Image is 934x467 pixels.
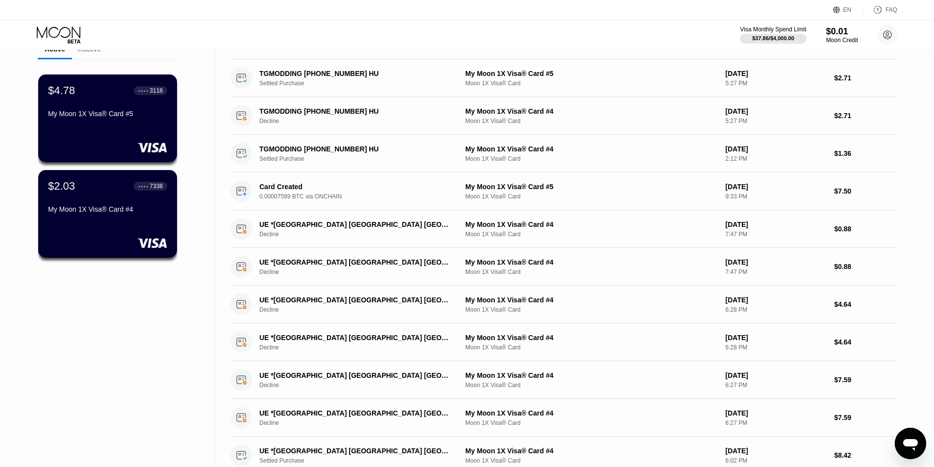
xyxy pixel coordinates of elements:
div: 7338 [150,183,163,190]
div: Settled Purchase [259,155,464,162]
div: My Moon 1X Visa® Card #4 [465,258,718,266]
div: $0.01 [826,26,858,37]
div: My Moon 1X Visa® Card #4 [465,334,718,342]
div: [DATE] [726,107,827,115]
div: $0.01Moon Credit [826,26,858,44]
div: FAQ [863,5,897,15]
div: 0.00007599 BTC via ONCHAIN [259,193,464,200]
div: My Moon 1X Visa® Card #4 [465,221,718,228]
div: [DATE] [726,334,827,342]
div: [DATE] [726,296,827,304]
div: My Moon 1X Visa® Card #4 [465,107,718,115]
div: [DATE] [726,258,827,266]
div: $4.64 [834,300,897,308]
div: Moon 1X Visa® Card [465,306,718,313]
div: TGMODDING [PHONE_NUMBER] HU [259,107,450,115]
div: 9:33 PM [726,193,827,200]
div: 6:28 PM [726,306,827,313]
div: Moon 1X Visa® Card [465,457,718,464]
div: Settled Purchase [259,80,464,87]
div: 3118 [150,87,163,94]
div: My Moon 1X Visa® Card #4 [465,371,718,379]
div: Decline [259,419,464,426]
div: [DATE] [726,70,827,77]
div: UE *[GEOGRAPHIC_DATA] [GEOGRAPHIC_DATA] [GEOGRAPHIC_DATA] [259,447,450,455]
div: UE *[GEOGRAPHIC_DATA] [GEOGRAPHIC_DATA] [GEOGRAPHIC_DATA] [259,371,450,379]
div: UE *[GEOGRAPHIC_DATA] [GEOGRAPHIC_DATA] [GEOGRAPHIC_DATA]DeclineMy Moon 1X Visa® Card #4Moon 1X V... [230,286,897,323]
div: My Moon 1X Visa® Card #4 [465,145,718,153]
div: $7.59 [834,376,897,384]
div: 5:27 PM [726,118,827,124]
div: My Moon 1X Visa® Card #4 [465,296,718,304]
div: $2.71 [834,74,897,82]
div: Moon 1X Visa® Card [465,155,718,162]
div: Decline [259,269,464,275]
div: TGMODDING [PHONE_NUMBER] HUSettled PurchaseMy Moon 1X Visa® Card #5Moon 1X Visa® Card[DATE]5:27 P... [230,59,897,97]
div: My Moon 1X Visa® Card #4 [465,409,718,417]
div: $37.86 / $4,000.00 [752,35,794,41]
div: Decline [259,231,464,238]
div: Moon 1X Visa® Card [465,193,718,200]
div: [DATE] [726,221,827,228]
div: $4.64 [834,338,897,346]
div: $8.42 [834,451,897,459]
div: $0.88 [834,263,897,270]
div: Moon Credit [826,37,858,44]
div: UE *[GEOGRAPHIC_DATA] [GEOGRAPHIC_DATA] [GEOGRAPHIC_DATA]DeclineMy Moon 1X Visa® Card #4Moon 1X V... [230,361,897,399]
div: 7:47 PM [726,231,827,238]
div: Decline [259,382,464,389]
div: $7.59 [834,414,897,421]
div: $4.78● ● ● ●3118My Moon 1X Visa® Card #5 [38,74,177,162]
div: My Moon 1X Visa® Card #5 [465,70,718,77]
div: My Moon 1X Visa® Card #4 [48,205,167,213]
div: [DATE] [726,371,827,379]
div: TGMODDING [PHONE_NUMBER] HU [259,145,450,153]
div: 6:27 PM [726,419,827,426]
div: $2.03 [48,180,75,193]
div: [DATE] [726,409,827,417]
div: Decline [259,306,464,313]
div: [DATE] [726,183,827,191]
div: 6:27 PM [726,382,827,389]
div: EN [843,6,852,13]
div: $2.71 [834,112,897,120]
div: 7:47 PM [726,269,827,275]
div: Settled Purchase [259,457,464,464]
div: TGMODDING [PHONE_NUMBER] HUDeclineMy Moon 1X Visa® Card #4Moon 1X Visa® Card[DATE]5:27 PM$2.71 [230,97,897,135]
div: Card Created0.00007599 BTC via ONCHAINMy Moon 1X Visa® Card #5Moon 1X Visa® Card[DATE]9:33 PM$7.50 [230,172,897,210]
div: My Moon 1X Visa® Card #5 [48,110,167,118]
div: $4.78 [48,84,75,97]
iframe: Button to launch messaging window [895,428,926,459]
div: $7.50 [834,187,897,195]
div: Moon 1X Visa® Card [465,269,718,275]
div: TGMODDING [PHONE_NUMBER] HUSettled PurchaseMy Moon 1X Visa® Card #4Moon 1X Visa® Card[DATE]2:12 P... [230,135,897,172]
div: Moon 1X Visa® Card [465,382,718,389]
div: $2.03● ● ● ●7338My Moon 1X Visa® Card #4 [38,170,177,258]
div: Card Created [259,183,450,191]
div: 5:27 PM [726,80,827,87]
div: $1.36 [834,149,897,157]
div: UE *[GEOGRAPHIC_DATA] [GEOGRAPHIC_DATA] [GEOGRAPHIC_DATA] [259,409,450,417]
div: ● ● ● ● [138,89,148,92]
div: ● ● ● ● [138,185,148,188]
div: UE *[GEOGRAPHIC_DATA] [GEOGRAPHIC_DATA] [GEOGRAPHIC_DATA] [259,296,450,304]
div: FAQ [885,6,897,13]
div: My Moon 1X Visa® Card #5 [465,183,718,191]
div: EN [833,5,863,15]
div: [DATE] [726,145,827,153]
div: Moon 1X Visa® Card [465,80,718,87]
div: Moon 1X Visa® Card [465,344,718,351]
div: $0.88 [834,225,897,233]
div: Moon 1X Visa® Card [465,118,718,124]
div: UE *[GEOGRAPHIC_DATA] [GEOGRAPHIC_DATA] [GEOGRAPHIC_DATA]DeclineMy Moon 1X Visa® Card #4Moon 1X V... [230,210,897,248]
div: [DATE] [726,447,827,455]
div: UE *[GEOGRAPHIC_DATA] [GEOGRAPHIC_DATA] [GEOGRAPHIC_DATA]DeclineMy Moon 1X Visa® Card #4Moon 1X V... [230,323,897,361]
div: UE *[GEOGRAPHIC_DATA] [GEOGRAPHIC_DATA] [GEOGRAPHIC_DATA] [259,334,450,342]
div: TGMODDING [PHONE_NUMBER] HU [259,70,450,77]
div: UE *[GEOGRAPHIC_DATA] [GEOGRAPHIC_DATA] [GEOGRAPHIC_DATA]DeclineMy Moon 1X Visa® Card #4Moon 1X V... [230,248,897,286]
div: My Moon 1X Visa® Card #4 [465,447,718,455]
div: UE *[GEOGRAPHIC_DATA] [GEOGRAPHIC_DATA] [GEOGRAPHIC_DATA] [259,258,450,266]
div: UE *[GEOGRAPHIC_DATA] [GEOGRAPHIC_DATA] [GEOGRAPHIC_DATA] [259,221,450,228]
div: 2:12 PM [726,155,827,162]
div: Decline [259,118,464,124]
